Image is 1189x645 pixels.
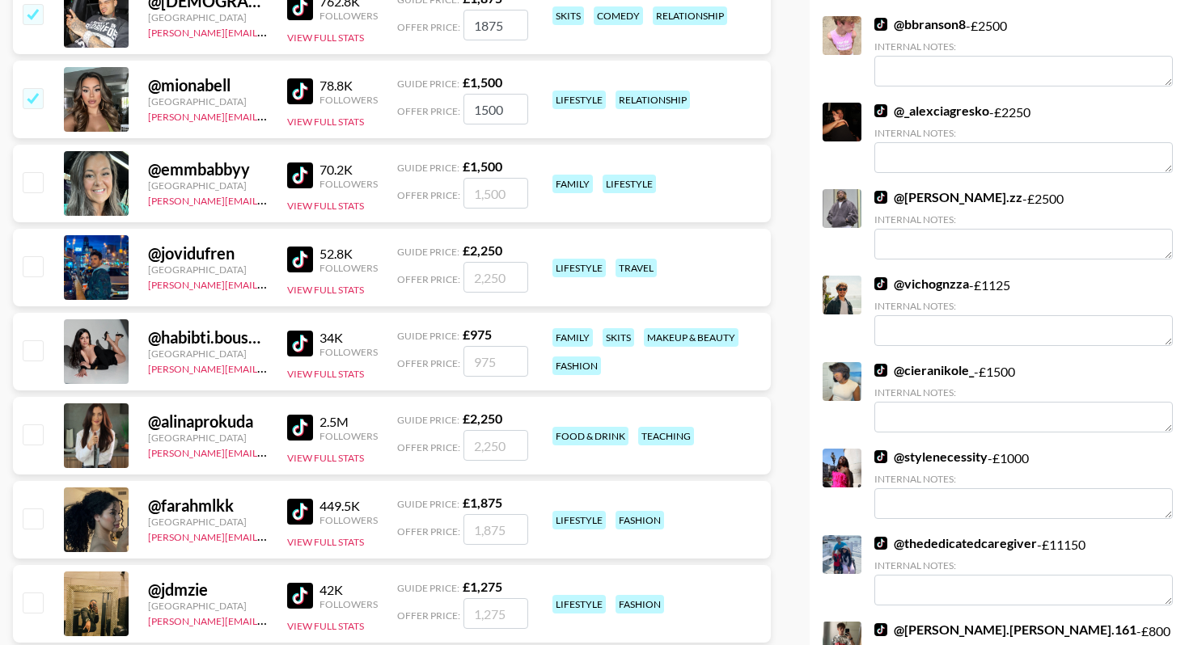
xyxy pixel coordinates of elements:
[319,582,378,598] div: 42K
[463,242,502,258] strong: £ 2,250
[874,535,1037,551] a: @thededicatedcaregiver
[148,516,268,528] div: [GEOGRAPHIC_DATA]
[148,432,268,444] div: [GEOGRAPHIC_DATA]
[874,362,974,378] a: @cieranikole_
[397,582,459,594] span: Guide Price:
[148,95,268,107] div: [GEOGRAPHIC_DATA]
[616,595,664,613] div: fashion
[603,175,656,193] div: lifestyle
[319,430,378,442] div: Followers
[148,612,387,627] a: [PERSON_NAME][EMAIL_ADDRESS][DOMAIN_NAME]
[148,107,387,123] a: [PERSON_NAME][EMAIL_ADDRESS][DOMAIN_NAME]
[287,78,313,104] img: TikTok
[397,414,459,426] span: Guide Price:
[463,598,528,629] input: 1,275
[874,277,887,290] img: TikTok
[552,328,593,347] div: family
[463,158,502,174] strong: £ 1,500
[287,116,364,128] button: View Full Stats
[552,175,593,193] div: family
[874,386,1173,398] div: Internal Notes:
[552,595,606,613] div: lifestyle
[397,330,459,342] span: Guide Price:
[148,192,387,207] a: [PERSON_NAME][EMAIL_ADDRESS][DOMAIN_NAME]
[287,32,364,44] button: View Full Stats
[874,189,1022,205] a: @[PERSON_NAME].zz
[397,246,459,258] span: Guide Price:
[552,427,628,445] div: food & drink
[287,499,313,525] img: TikTok
[616,91,690,109] div: relationship
[287,536,364,548] button: View Full Stats
[319,498,378,514] div: 449.5K
[463,579,502,594] strong: £ 1,275
[874,16,966,32] a: @bbranson8
[874,276,969,292] a: @vichognzza
[463,74,502,90] strong: £ 1,500
[874,40,1173,53] div: Internal Notes:
[874,103,989,119] a: @_alexciagresko
[616,259,657,277] div: travel
[287,368,364,380] button: View Full Stats
[552,6,584,25] div: skits
[397,525,460,537] span: Offer Price:
[463,327,492,342] strong: £ 975
[287,583,313,609] img: TikTok
[594,6,643,25] div: comedy
[319,414,378,430] div: 2.5M
[463,346,528,377] input: 975
[874,18,887,31] img: TikTok
[148,75,268,95] div: @ mionabell
[148,600,268,612] div: [GEOGRAPHIC_DATA]
[319,246,378,262] div: 52.8K
[319,514,378,526] div: Followers
[397,609,460,622] span: Offer Price:
[874,104,887,117] img: TikTok
[874,449,1173,519] div: - £ 1000
[874,300,1173,312] div: Internal Notes:
[148,243,268,263] div: @ jovidufren
[148,411,268,432] div: @ alinaprokuda
[148,159,268,179] div: @ emmbabbyy
[616,511,664,529] div: fashion
[463,262,528,293] input: 2,250
[463,178,528,209] input: 1,500
[287,415,313,441] img: TikTok
[319,94,378,106] div: Followers
[148,327,268,348] div: @ habibti.boushra
[148,179,268,192] div: [GEOGRAPHIC_DATA]
[397,21,460,33] span: Offer Price:
[874,450,887,463] img: TikTok
[148,580,268,600] div: @ jdmzie
[638,427,694,445] div: teaching
[463,514,528,545] input: 1,875
[287,452,364,464] button: View Full Stats
[552,91,606,109] div: lifestyle
[319,262,378,274] div: Followers
[319,162,378,178] div: 70.2K
[603,328,634,347] div: skits
[874,535,1173,605] div: - £ 11150
[463,495,502,510] strong: £ 1,875
[463,10,528,40] input: 1,875
[397,441,460,453] span: Offer Price:
[148,263,268,276] div: [GEOGRAPHIC_DATA]
[397,189,460,201] span: Offer Price:
[148,495,268,516] div: @ farahmlkk
[874,449,988,465] a: @stylenecessity
[874,362,1173,432] div: - £ 1500
[287,247,313,272] img: TikTok
[148,276,387,291] a: [PERSON_NAME][EMAIL_ADDRESS][DOMAIN_NAME]
[874,189,1173,259] div: - £ 2500
[287,284,364,296] button: View Full Stats
[148,360,387,375] a: [PERSON_NAME][EMAIL_ADDRESS][DOMAIN_NAME]
[874,276,1173,346] div: - £ 1125
[287,331,313,356] img: TikTok
[874,213,1173,226] div: Internal Notes:
[874,103,1173,173] div: - £ 2250
[287,620,364,632] button: View Full Stats
[874,537,887,550] img: TikTok
[874,16,1173,86] div: - £ 2500
[552,511,606,529] div: lifestyle
[653,6,727,25] div: relationship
